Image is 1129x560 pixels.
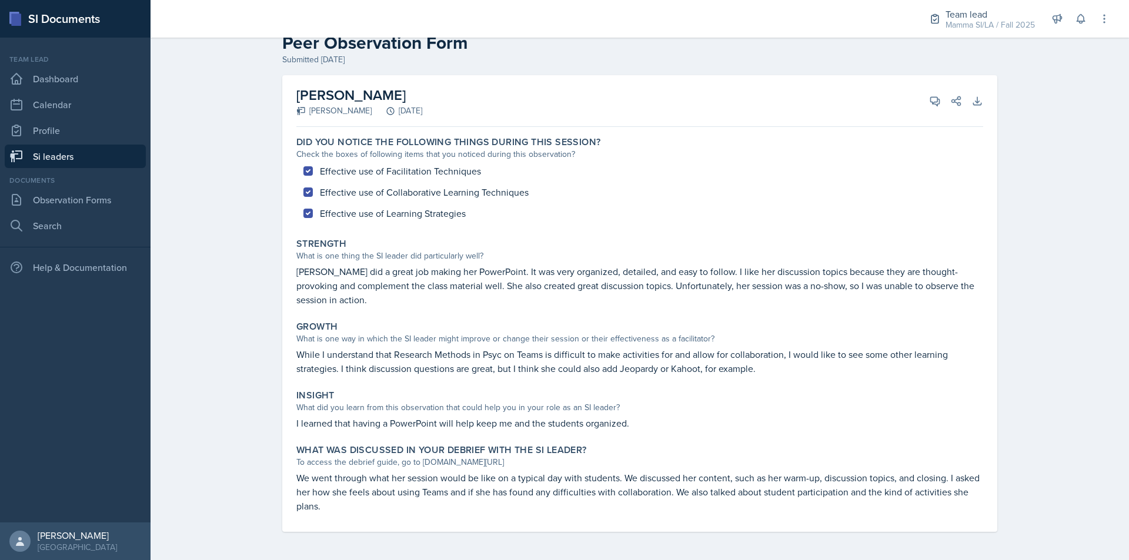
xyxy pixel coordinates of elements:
div: Check the boxes of following items that you noticed during this observation? [296,148,983,160]
div: To access the debrief guide, go to [DOMAIN_NAME][URL] [296,456,983,468]
a: Dashboard [5,67,146,90]
a: Observation Forms [5,188,146,212]
a: Calendar [5,93,146,116]
div: [GEOGRAPHIC_DATA] [38,541,117,553]
div: Submitted [DATE] [282,53,997,66]
label: Strength [296,238,346,250]
div: Team lead [5,54,146,65]
a: Search [5,214,146,237]
p: We went through what her session would be like on a typical day with students. We discussed her c... [296,471,983,513]
p: While I understand that Research Methods in Psyc on Teams is difficult to make activities for and... [296,347,983,375]
div: Documents [5,175,146,186]
a: Profile [5,119,146,142]
div: Help & Documentation [5,256,146,279]
p: [PERSON_NAME] did a great job making her PowerPoint. It was very organized, detailed, and easy to... [296,264,983,307]
div: [PERSON_NAME] [38,529,117,541]
div: Team lead [946,7,1035,21]
div: What did you learn from this observation that could help you in your role as an SI leader? [296,401,983,414]
p: I learned that having a PowerPoint will help keep me and the students organized. [296,416,983,430]
div: Mamma SI/LA / Fall 2025 [946,19,1035,31]
label: Insight [296,390,335,401]
label: Growth [296,321,338,333]
div: [DATE] [372,105,422,117]
h2: Peer Observation Form [282,32,997,53]
div: What is one way in which the SI leader might improve or change their session or their effectivene... [296,333,983,345]
h2: [PERSON_NAME] [296,85,422,106]
a: Si leaders [5,145,146,168]
div: [PERSON_NAME] [296,105,372,117]
label: What was discussed in your debrief with the SI Leader? [296,444,587,456]
label: Did you notice the following things during this session? [296,136,600,148]
div: What is one thing the SI leader did particularly well? [296,250,983,262]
